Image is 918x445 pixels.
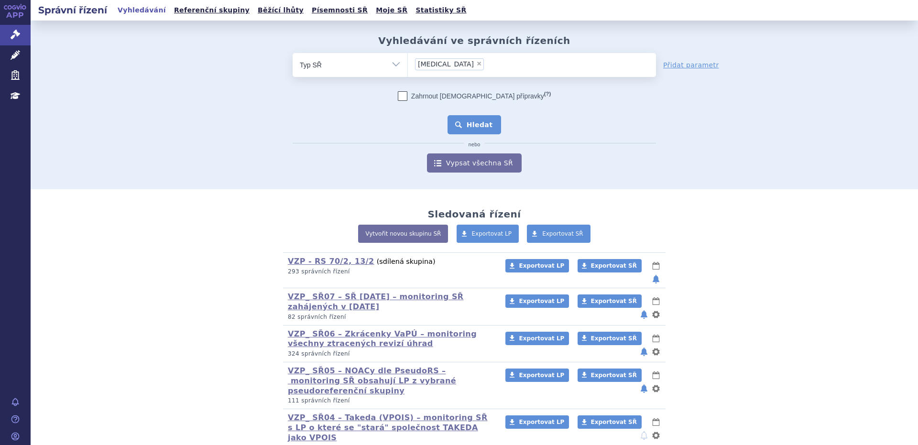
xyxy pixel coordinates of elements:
button: lhůty [651,416,661,428]
i: nebo [464,142,485,148]
a: Statistiky SŘ [413,4,469,17]
a: Moje SŘ [373,4,410,17]
h2: Správní řízení [31,3,115,17]
a: Přidat parametr [663,60,719,70]
button: notifikace [639,346,649,358]
a: VZP - RS 70/2, 13/2 [288,257,374,266]
a: Exportovat SŘ [578,415,642,429]
p: 111 správních řízení [288,397,493,405]
a: Exportovat LP [505,259,569,272]
span: Exportovat LP [519,419,564,425]
a: Exportovat SŘ [578,294,642,308]
span: (sdílená skupina) [377,258,436,265]
a: Vypsat všechna SŘ [427,153,522,173]
button: notifikace [639,309,649,320]
a: Exportovat LP [457,225,519,243]
button: notifikace [639,383,649,394]
span: Exportovat LP [519,262,564,269]
a: Exportovat LP [505,369,569,382]
button: nastavení [651,430,661,441]
input: [MEDICAL_DATA] [487,58,492,70]
p: 293 správních řízení [288,268,493,276]
a: Exportovat SŘ [527,225,590,243]
h2: Vyhledávání ve správních řízeních [378,35,570,46]
a: Exportovat SŘ [578,332,642,345]
span: Exportovat SŘ [591,262,637,269]
span: Exportovat SŘ [591,419,637,425]
button: lhůty [651,295,661,307]
button: notifikace [651,273,661,285]
a: Vytvořit novou skupinu SŘ [358,225,448,243]
a: Písemnosti SŘ [309,4,371,17]
a: VZP_ SŘ06 – Zkrácenky VaPÚ – monitoring všechny ztracených revizí úhrad [288,329,477,348]
label: Zahrnout [DEMOGRAPHIC_DATA] přípravky [398,91,551,101]
span: Exportovat SŘ [591,335,637,342]
a: VZP_ SŘ04 – Takeda (VPOIS) – monitoring SŘ s LP o které se "stará" společnost TAKEDA jako VPOIS [288,413,488,442]
span: Exportovat SŘ [591,298,637,304]
a: Exportovat LP [505,332,569,345]
p: 82 správních řízení [288,313,493,321]
span: Exportovat LP [519,298,564,304]
button: lhůty [651,333,661,344]
p: 324 správních řízení [288,350,493,358]
a: Exportovat SŘ [578,259,642,272]
a: Vyhledávání [115,4,169,17]
a: Exportovat LP [505,415,569,429]
span: [MEDICAL_DATA] [418,61,474,67]
button: lhůty [651,260,661,271]
a: Běžící lhůty [255,4,306,17]
a: Exportovat LP [505,294,569,308]
button: nastavení [651,309,661,320]
button: nastavení [651,383,661,394]
span: × [476,61,482,66]
h2: Sledovaná řízení [427,208,521,220]
button: Hledat [448,115,502,134]
a: Referenční skupiny [171,4,252,17]
abbr: (?) [544,91,551,97]
span: Exportovat LP [519,335,564,342]
span: Exportovat LP [472,230,512,237]
button: lhůty [651,369,661,381]
a: VZP_ SŘ07 – SŘ [DATE] – monitoring SŘ zahájených v [DATE] [288,292,464,311]
a: Exportovat SŘ [578,369,642,382]
a: VZP_ SŘ05 – NOACy dle PseudoRS – monitoring SŘ obsahují LP z vybrané pseudoreferenční skupiny [288,366,456,395]
button: nastavení [651,346,661,358]
span: Exportovat SŘ [591,372,637,379]
span: Exportovat SŘ [542,230,583,237]
span: Exportovat LP [519,372,564,379]
button: notifikace [639,430,649,441]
